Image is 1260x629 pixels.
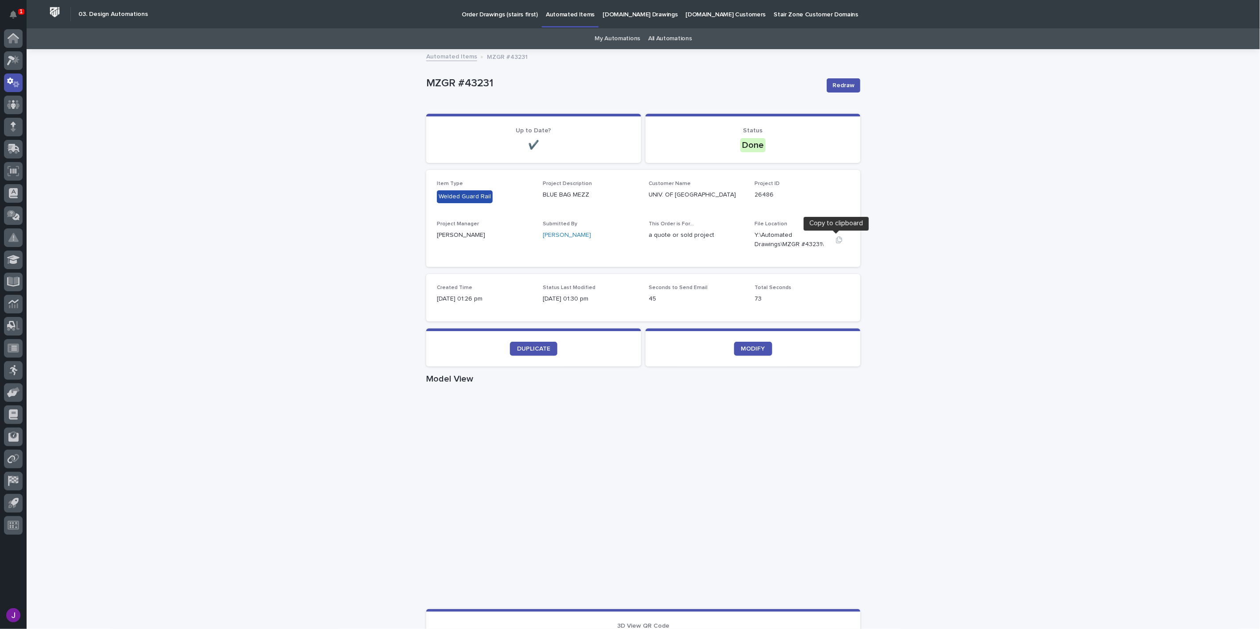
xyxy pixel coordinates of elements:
[543,285,595,290] span: Status Last Modified
[437,231,532,240] p: [PERSON_NAME]
[426,388,860,609] iframe: Model View
[543,294,638,304] p: [DATE] 01:30 pm
[649,190,744,200] p: UNIV. OF [GEOGRAPHIC_DATA]
[649,294,744,304] p: 45
[426,374,860,384] h1: Model View
[11,11,23,25] div: Notifications1
[648,28,692,49] a: All Automations
[437,221,479,227] span: Project Manager
[4,606,23,625] button: users-avatar
[437,140,630,150] p: ✔️
[543,221,577,227] span: Submitted By
[510,342,557,356] a: DUPLICATE
[617,623,669,629] span: 3D View QR Code
[19,8,23,15] p: 1
[754,294,850,304] p: 73
[649,285,708,290] span: Seconds to Send Email
[827,78,860,93] button: Redraw
[516,127,552,134] span: Up to Date?
[734,342,772,356] a: MODIFY
[437,294,532,304] p: [DATE] 01:26 pm
[595,28,640,49] a: My Automations
[543,181,592,186] span: Project Description
[754,285,791,290] span: Total Seconds
[437,190,493,203] div: Welded Guard Rail
[754,181,780,186] span: Project ID
[426,51,477,61] a: Automated Items
[754,190,850,200] p: 26486
[740,138,766,152] div: Done
[78,11,148,18] h2: 03. Design Automations
[649,221,694,227] span: This Order is For...
[543,190,638,200] p: BLUE BAG MEZZ
[437,181,463,186] span: Item Type
[649,231,744,240] p: a quote or sold project
[487,51,528,61] p: MZGR #43231
[743,127,763,134] span: Status
[426,77,820,90] p: MZGR #43231
[741,346,765,352] span: MODIFY
[437,285,472,290] span: Created Time
[754,221,787,227] span: File Location
[4,5,23,24] button: Notifications
[832,81,855,90] span: Redraw
[754,231,828,249] : Y:\Automated Drawings\MZGR #43231\
[47,4,63,20] img: Workspace Logo
[649,181,691,186] span: Customer Name
[517,346,550,352] span: DUPLICATE
[543,231,591,240] a: [PERSON_NAME]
